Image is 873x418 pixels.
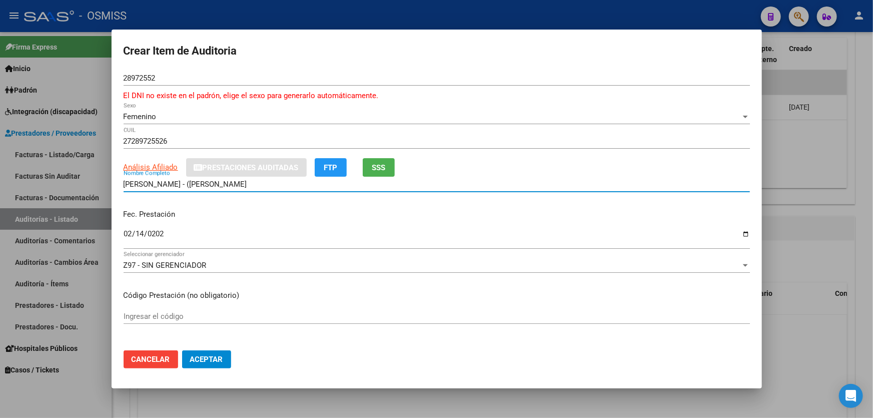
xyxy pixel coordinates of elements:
[124,42,750,61] h2: Crear Item de Auditoria
[124,340,750,352] p: Precio
[372,163,385,172] span: SSS
[315,158,347,177] button: FTP
[182,350,231,368] button: Aceptar
[124,350,178,368] button: Cancelar
[124,90,750,102] p: El DNI no existe en el padrón, elige el sexo para generarlo automáticamente.
[186,158,307,177] button: Prestaciones Auditadas
[203,163,299,172] span: Prestaciones Auditadas
[132,355,170,364] span: Cancelar
[124,112,157,121] span: Femenino
[124,163,178,172] span: Análisis Afiliado
[190,355,223,364] span: Aceptar
[839,384,863,408] div: Open Intercom Messenger
[124,290,750,301] p: Código Prestación (no obligatorio)
[363,158,395,177] button: SSS
[124,209,750,220] p: Fec. Prestación
[324,163,337,172] span: FTP
[124,261,207,270] span: Z97 - SIN GERENCIADOR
